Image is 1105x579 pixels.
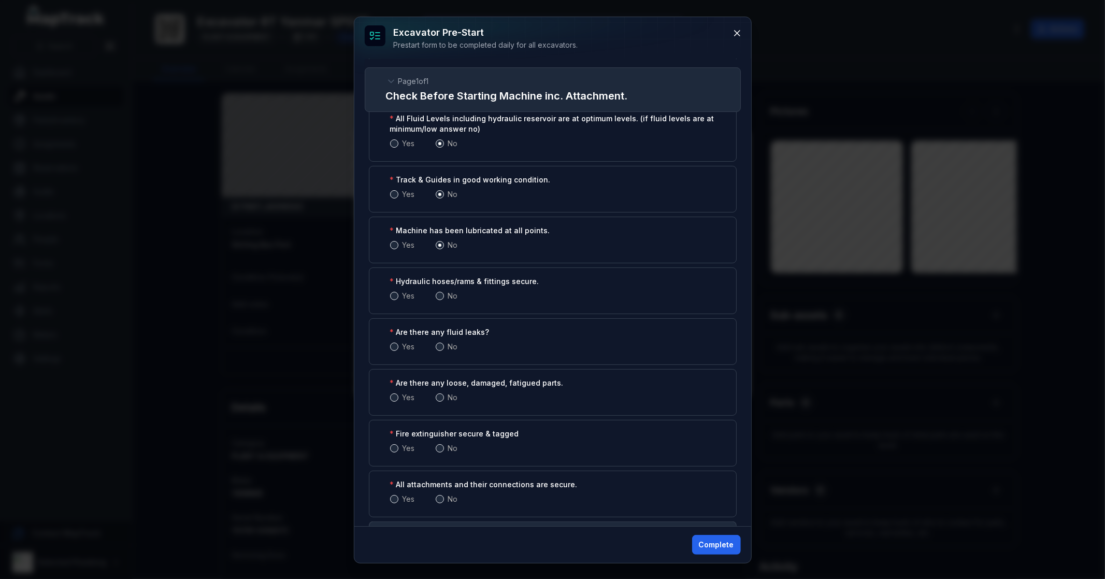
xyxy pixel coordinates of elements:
label: No [448,443,458,454]
label: Are there any fluid leaks? [390,327,490,337]
label: Are there any loose, damaged, fatigued parts. [390,378,564,388]
label: Yes [403,443,415,454]
label: No [448,240,458,250]
label: Yes [403,494,415,504]
label: Machine has been lubricated at all points. [390,225,550,236]
label: Yes [403,240,415,250]
label: Yes [403,291,415,301]
label: All attachments and their connections are secure. [390,479,578,490]
label: No [448,494,458,504]
h2: Check Before Starting Machine inc. Attachment. [386,89,720,103]
span: Page 1 of 1 [398,76,429,87]
div: Prestart form to be completed daily for all excavators. [394,40,578,50]
label: No [448,342,458,352]
label: No [448,392,458,403]
label: Track & Guides in good working condition. [390,175,551,185]
label: Yes [403,138,415,149]
label: Yes [403,189,415,200]
button: Complete [692,535,741,555]
label: Fire extinguisher secure & tagged [390,429,519,439]
label: Yes [403,392,415,403]
h3: Excavator Pre-Start [394,25,578,40]
label: Hydraulic hoses/rams & fittings secure. [390,276,539,287]
label: No [448,291,458,301]
label: All Fluid Levels including hydraulic reservoir are at optimum levels. (if fluid levels are at min... [390,114,715,134]
label: No [448,138,458,149]
label: Yes [403,342,415,352]
label: No [448,189,458,200]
